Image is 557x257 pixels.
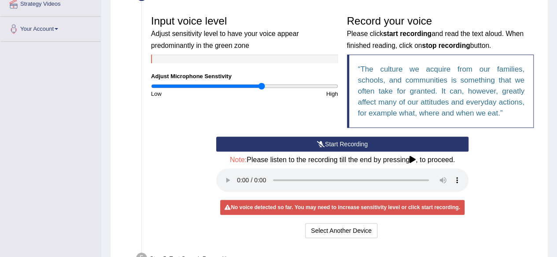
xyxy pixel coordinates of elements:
div: High [244,90,342,98]
h3: Record your voice [347,15,534,50]
button: Select Another Device [305,223,377,238]
span: Note: [230,156,247,163]
div: No voice detected so far. You may need to increase sensitivity level or click start recording. [220,200,464,215]
a: Your Account [0,17,101,39]
b: stop recording [422,42,470,49]
small: Adjust sensitivity level to have your voice appear predominantly in the green zone [151,30,299,49]
h3: Input voice level [151,15,338,50]
b: start recording [383,30,432,37]
h4: Please listen to the recording till the end by pressing , to proceed. [216,156,468,164]
button: Start Recording [216,137,468,152]
div: Low [147,90,244,98]
small: Please click and read the text aloud. When finished reading, click on button. [347,30,524,49]
q: The culture we acquire from our families, schools, and communities is something that we often tak... [358,65,525,117]
label: Adjust Microphone Senstivity [151,72,232,80]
